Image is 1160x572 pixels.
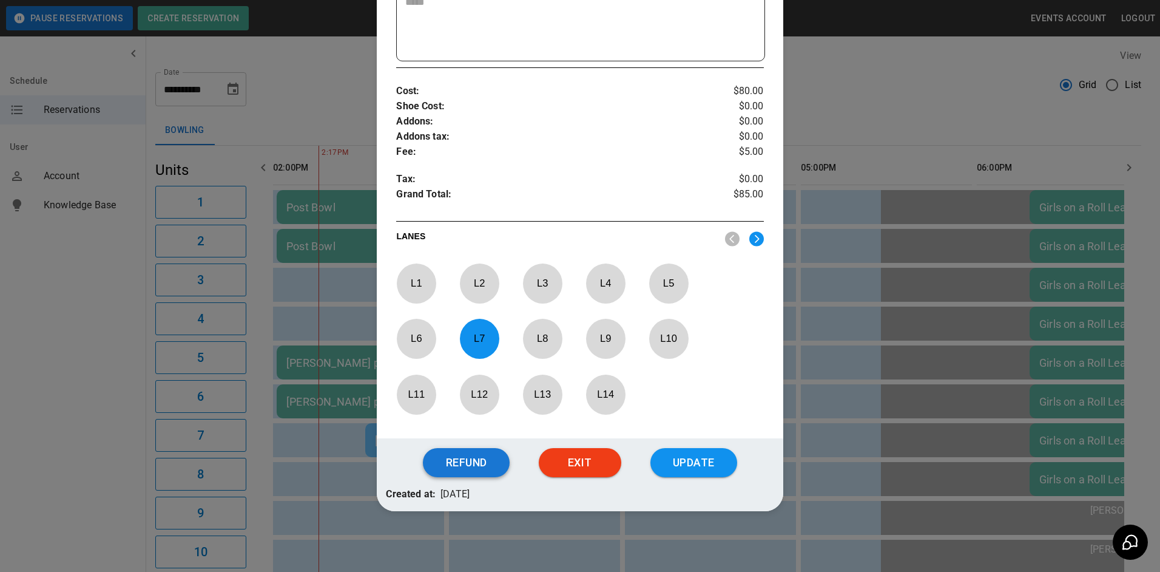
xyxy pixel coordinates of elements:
img: nav_left.svg [725,231,740,247]
p: L 10 [649,324,689,353]
p: Grand Total : [396,187,702,205]
button: Update [650,448,737,477]
p: L 6 [396,324,436,353]
p: $0.00 [703,172,764,187]
p: L 11 [396,380,436,409]
p: L 4 [585,269,626,298]
p: L 9 [585,324,626,353]
p: Shoe Cost : [396,99,702,114]
p: L 12 [459,380,499,409]
p: L 1 [396,269,436,298]
p: $85.00 [703,187,764,205]
p: [DATE] [440,487,470,502]
p: Addons tax : [396,129,702,145]
img: right.svg [749,231,764,247]
p: $80.00 [703,84,764,99]
p: $5.00 [703,145,764,160]
button: Refund [423,448,509,477]
p: L 2 [459,269,499,298]
p: Cost : [396,84,702,99]
p: Created at: [386,487,436,502]
button: Exit [539,448,621,477]
p: L 3 [522,269,562,298]
p: Fee : [396,145,702,160]
p: $0.00 [703,129,764,145]
p: Tax : [396,172,702,187]
p: LANES [396,230,715,247]
p: L 14 [585,380,626,409]
p: L 13 [522,380,562,409]
p: L 8 [522,324,562,353]
p: L 7 [459,324,499,353]
p: Addons : [396,114,702,129]
p: $0.00 [703,99,764,114]
p: L 5 [649,269,689,298]
p: $0.00 [703,114,764,129]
